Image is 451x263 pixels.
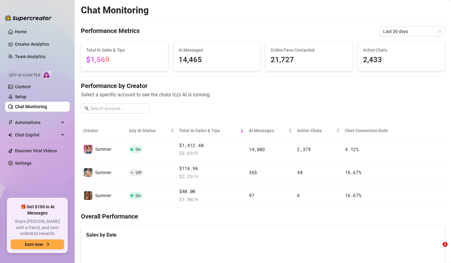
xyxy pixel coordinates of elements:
div: Sales by Date [86,231,439,239]
a: Creator Analytics [15,39,65,49]
a: Chat Monitoring [15,104,47,109]
span: 365 [249,169,257,175]
span: Chat Copilot [15,130,59,140]
span: 48 [297,169,302,175]
th: Chat Conversion Rate [342,123,408,138]
th: AI Messages [246,123,295,138]
th: Total AI Sales & Tips [177,123,246,138]
span: $1,412.40 [179,142,244,149]
span: 14,465 [179,54,255,66]
span: Summer [95,170,111,175]
h4: Performance by Creator [81,81,445,90]
span: Off [136,170,142,175]
a: Content [15,84,31,89]
input: Search account... [90,105,146,112]
span: Share [PERSON_NAME] with a friend, and earn unlimited rewards [11,219,64,237]
a: Settings [15,161,31,166]
h2: Chat Monitoring [81,4,149,16]
span: 2,433 [363,54,440,66]
span: search [85,106,89,111]
span: 14,003 [249,146,265,152]
span: 16.67 % [345,169,361,175]
span: 6 [297,192,300,198]
span: $ 2.29 /h [179,173,244,180]
span: On [136,147,141,152]
img: logo-BBDzfeDw.svg [5,15,52,21]
img: Summer [84,191,92,200]
span: $116.96 [179,165,244,172]
h4: Overall Performance [81,212,445,221]
span: Earn now [25,242,43,247]
span: 21,727 [271,54,347,66]
span: Izzy AI Status [129,127,169,134]
img: Summer [84,168,92,177]
span: Summer [95,147,111,152]
span: Total AI Sales & Tips [179,127,239,134]
span: Last 30 days [383,27,441,36]
span: Active Chats [363,47,440,53]
span: Active Chats [297,127,335,134]
span: 1 [443,242,448,247]
span: Online Fans Contacted [271,47,347,53]
span: $40.00 [179,188,244,195]
a: Team Analytics [15,54,45,59]
span: $1,569 [86,55,109,64]
button: Earn nowarrow-right [11,239,64,249]
span: AI Messages [249,127,287,134]
span: 97 [249,192,254,198]
a: Discover Viral Videos [15,148,57,153]
th: Creator [81,123,126,138]
span: 4.12 % [345,146,359,152]
span: 🎁 Get $100 in AI Messages [11,204,64,216]
span: Summer [95,193,111,198]
span: 2,379 [297,146,311,152]
span: calendar [438,30,441,33]
img: Chat Copilot [8,133,12,137]
img: Summer [84,145,92,154]
span: Total AI Sales & Tips [86,47,163,53]
img: AI Chatter [43,70,52,79]
iframe: Intercom live chat [430,242,445,257]
span: Izzy AI Chatter [9,72,40,78]
span: AI Messages [179,47,255,53]
span: Select a specific account to see the chats Izzy AI is running. [81,91,445,99]
a: Setup [15,94,26,99]
span: On [136,193,141,198]
span: arrow-right [45,242,50,247]
span: thunderbolt [8,120,13,125]
span: $ 3.69 /h [179,150,244,157]
th: Active Chats [295,123,342,138]
th: Izzy AI Status [126,123,177,138]
a: Home [15,29,27,34]
span: 16.67 % [345,192,361,198]
span: $ 1.90 /h [179,196,244,203]
span: Automations [15,118,59,127]
h4: Performance Metrics [81,26,140,36]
